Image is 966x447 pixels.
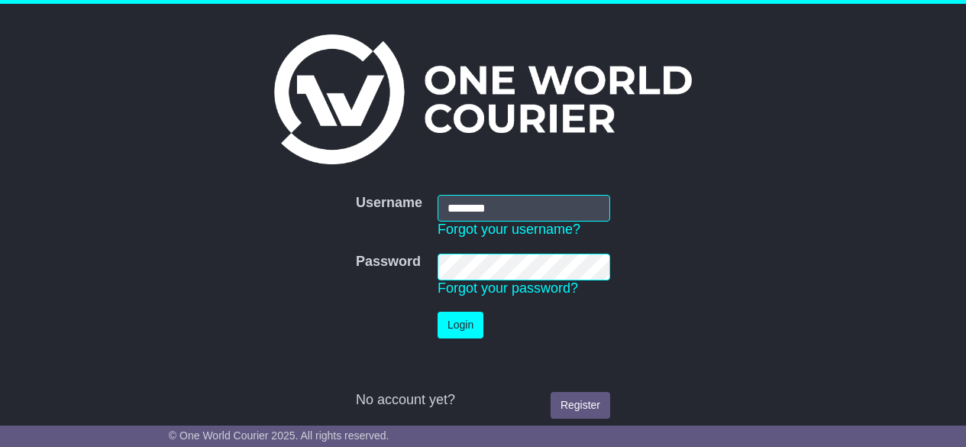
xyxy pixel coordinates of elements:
[356,195,422,212] label: Username
[169,429,389,442] span: © One World Courier 2025. All rights reserved.
[438,222,580,237] a: Forgot your username?
[356,254,421,270] label: Password
[356,392,610,409] div: No account yet?
[438,312,483,338] button: Login
[438,280,578,296] a: Forgot your password?
[274,34,691,164] img: One World
[551,392,610,419] a: Register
